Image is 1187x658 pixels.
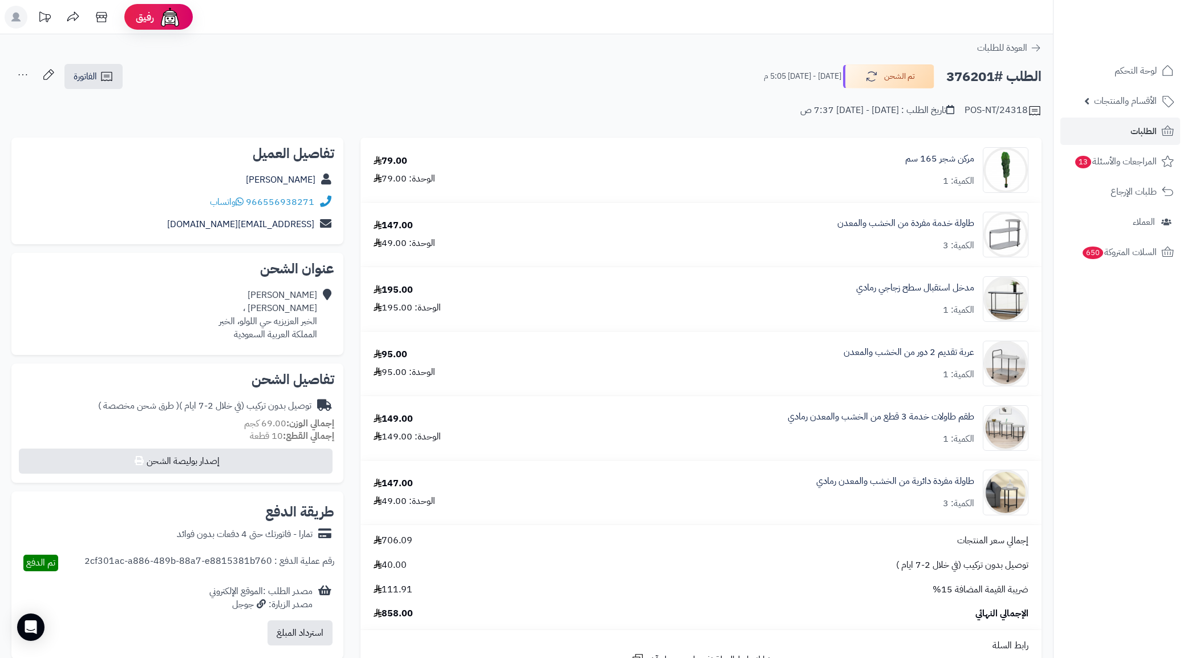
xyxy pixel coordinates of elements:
div: تمارا - فاتورتك حتى 4 دفعات بدون فوائد [177,528,313,541]
span: رفيق [136,10,154,24]
h2: طريقة الدفع [265,505,334,519]
div: مصدر الزيارة: جوجل [209,598,313,611]
span: تم الدفع [26,556,55,570]
span: 706.09 [374,534,412,547]
span: لوحة التحكم [1115,63,1157,79]
img: 1754899900-1-90x90.jpg [983,276,1028,322]
div: [PERSON_NAME] [PERSON_NAME] ، الخبر العزيزيه حي اللولو، الخبر المملكة العربية السعودية [219,289,317,341]
div: الوحدة: 95.00 [374,366,435,379]
span: العودة للطلبات [977,41,1027,55]
a: مدخل استقبال سطح زجاجي رمادي [856,281,974,294]
div: الوحدة: 79.00 [374,172,435,185]
div: الكمية: 3 [943,239,974,252]
a: مركن شجر 165 سم [905,152,974,165]
span: توصيل بدون تركيب (في خلال 2-7 ايام ) [896,559,1028,572]
div: الكمية: 3 [943,497,974,510]
span: الفاتورة [74,70,97,83]
span: الإجمالي النهائي [975,607,1028,620]
h2: تفاصيل العميل [21,147,334,160]
div: الكمية: 1 [943,175,974,188]
div: مصدر الطلب :الموقع الإلكتروني [209,585,313,611]
small: [DATE] - [DATE] 5:05 م [764,71,841,82]
img: 1741544573-1-90x90.jpg [983,341,1028,386]
div: الوحدة: 195.00 [374,301,441,314]
small: 10 قطعة [250,429,334,443]
a: [EMAIL_ADDRESS][DOMAIN_NAME] [167,217,314,231]
a: 966556938271 [246,195,314,209]
div: 79.00 [374,155,407,168]
a: طاولة مفردة دائرية من الخشب والمعدن رمادي [816,475,974,488]
a: طاولة خدمة مفردة من الخشب والمعدن [837,217,974,230]
div: POS-NT/24318 [965,104,1042,118]
a: واتساب [210,195,244,209]
button: تم الشحن [843,64,934,88]
div: الوحدة: 149.00 [374,430,441,443]
span: السلات المتروكة [1081,244,1157,260]
a: [PERSON_NAME] [246,173,315,187]
a: طلبات الإرجاع [1060,178,1180,205]
span: ( طرق شحن مخصصة ) [98,399,179,413]
a: السلات المتروكة650 [1060,239,1180,266]
h2: تفاصيل الشحن [21,373,334,386]
a: تحديثات المنصة [30,6,59,31]
img: logo-2.png [1109,31,1176,55]
div: توصيل بدون تركيب (في خلال 2-7 ايام ) [98,399,311,413]
span: 650 [1083,247,1103,259]
a: عربة تقديم 2 دور من الخشب والمعدن [844,346,974,359]
strong: إجمالي القطع: [283,429,334,443]
div: الوحدة: 49.00 [374,237,435,250]
span: طلبات الإرجاع [1111,184,1157,200]
h2: الطلب #376201 [946,65,1042,88]
a: الفاتورة [64,64,123,89]
span: 13 [1075,156,1091,168]
div: 147.00 [374,477,413,490]
img: ai-face.png [159,6,181,29]
div: 95.00 [374,348,407,361]
div: 147.00 [374,219,413,232]
img: 1695627312-5234523453-90x90.jpg [983,147,1028,193]
div: تاريخ الطلب : [DATE] - [DATE] 7:37 ص [800,104,954,117]
div: رقم عملية الدفع : 2cf301ac-a886-489b-88a7-e8815381b760 [84,555,334,571]
span: ضريبة القيمة المضافة 15% [933,583,1028,596]
div: رابط السلة [365,639,1037,652]
a: الطلبات [1060,118,1180,145]
a: طقم طاولات خدمة 3 قطع من الخشب والمعدن رمادي [788,410,974,423]
img: 1750072666-1-90x90.jpg [983,470,1028,515]
a: العملاء [1060,208,1180,236]
strong: إجمالي الوزن: [286,417,334,430]
button: إصدار بوليصة الشحن [19,449,333,474]
span: 111.91 [374,583,412,596]
span: العملاء [1133,214,1155,230]
a: لوحة التحكم [1060,57,1180,84]
div: الكمية: 1 [943,368,974,381]
div: 149.00 [374,413,413,426]
div: الكمية: 1 [943,433,974,446]
span: 40.00 [374,559,407,572]
img: 1716217158-110108010167-90x90.jpg [983,212,1028,257]
div: 195.00 [374,284,413,297]
h2: عنوان الشحن [21,262,334,276]
div: Open Intercom Messenger [17,613,44,641]
a: العودة للطلبات [977,41,1042,55]
span: الأقسام والمنتجات [1094,93,1157,109]
div: الوحدة: 49.00 [374,495,435,508]
span: إجمالي سعر المنتجات [957,534,1028,547]
span: المراجعات والأسئلة [1074,154,1157,169]
span: 858.00 [374,607,413,620]
a: المراجعات والأسئلة13 [1060,148,1180,175]
small: 69.00 كجم [244,417,334,430]
img: 1741877268-1-90x90.jpg [983,405,1028,451]
button: استرداد المبلغ [268,620,333,645]
span: الطلبات [1131,123,1157,139]
div: الكمية: 1 [943,304,974,317]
